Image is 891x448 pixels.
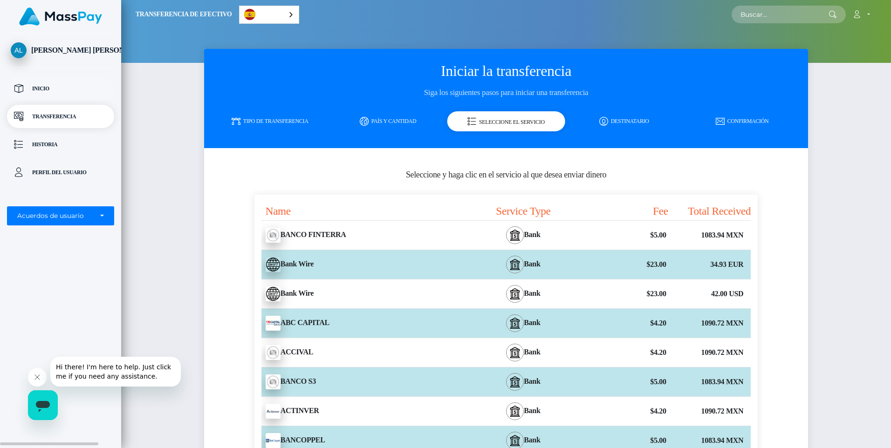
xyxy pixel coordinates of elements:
div: $4.20 [585,314,668,333]
div: 1090.72 MXN [668,343,751,362]
div: Acuerdos de usuario [17,211,94,220]
iframe: Mensaje de la compañía [50,357,181,387]
input: Buscar... [732,6,829,23]
div: 42.00 USD [668,285,751,303]
img: bank.svg [509,406,521,417]
div: Service Type [461,202,585,220]
div: 1090.72 MXN [668,402,751,421]
img: MassPay [19,7,102,26]
img: wMhJQYtZFAryAAAAABJRU5ErkJggg== [266,228,281,243]
img: bank.svg [509,435,521,446]
img: E16AAAAAElFTkSuQmCC [266,257,281,272]
p: Transferencia [11,109,110,123]
span: [PERSON_NAME] [PERSON_NAME] [7,46,114,54]
div: $4.20 [585,402,668,421]
p: Perfil del usuario [11,165,110,179]
div: ABC CAPITAL [254,310,461,336]
div: $4.20 [585,343,668,362]
img: E16AAAAAElFTkSuQmCC [266,286,281,301]
img: bank.svg [509,347,521,358]
a: Español [240,6,299,23]
img: EpeIAgTCGKbINrDxCErsNH41PwwM8fdr3RuZONAQAAAABJRU5ErkJggg== [266,316,281,331]
div: Bank [461,309,585,338]
div: ACTINVER [254,398,461,424]
img: bank.svg [509,259,521,270]
img: bank.svg [509,288,521,299]
div: 1083.94 MXN [668,226,751,244]
img: bank.svg [509,230,521,241]
h5: Seleccione y haga clic en el servicio al que desea enviar dinero [211,169,802,181]
div: $23.00 [585,285,668,303]
aside: Language selected: Español [239,6,299,24]
iframe: Cerrar mensaje [28,368,47,387]
div: 1083.94 MXN [668,373,751,391]
div: Bank [461,338,585,367]
div: Bank [461,397,585,426]
img: wMhJQYtZFAryAAAAABJRU5ErkJggg== [266,374,281,389]
div: $5.00 [585,373,668,391]
a: País y cantidad [329,113,447,129]
a: Transferencia de efectivo [136,5,232,24]
img: wMhJQYtZFAryAAAAABJRU5ErkJggg== [266,345,281,360]
div: Name [254,202,461,220]
img: 9k= [266,433,281,448]
div: $5.00 [585,226,668,244]
div: Total Received [668,202,751,220]
img: bank.svg [509,318,521,329]
div: 34.93 EUR [668,255,751,274]
img: bank.svg [509,376,521,387]
a: Perfil del usuario [7,161,114,184]
div: Seleccione el servicio [447,111,565,131]
div: Fee [585,202,668,220]
div: Bank [461,250,585,279]
div: Bank Wire [254,251,461,278]
div: BANCO S3 [254,369,461,395]
a: Inicio [7,77,114,100]
h3: Iniciar la transferencia [211,61,802,81]
a: Tipo de transferencia [211,113,329,129]
p: Inicio [11,81,110,95]
div: ACCIVAL [254,339,461,366]
a: Destinatario [565,113,683,129]
div: 1090.72 MXN [668,314,751,333]
h3: Siga los siguientes pasos para iniciar una transferencia [211,87,802,98]
div: Bank [461,279,585,308]
button: Acuerdos de usuario [7,206,114,225]
div: $23.00 [585,255,668,274]
iframe: Botón para iniciar la ventana de mensajería [28,390,58,420]
div: Bank Wire [254,281,461,307]
div: Bank [461,367,585,396]
a: Confirmación [683,113,801,129]
a: Historia [7,133,114,156]
div: BANCO FINTERRA [254,222,461,248]
a: Transferencia [7,105,114,128]
div: Language [239,6,299,24]
img: gsAbPJdzrDzUAAAAABJRU5ErkJggg== [266,404,281,419]
div: Bank [461,221,585,250]
p: Historia [11,137,110,151]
